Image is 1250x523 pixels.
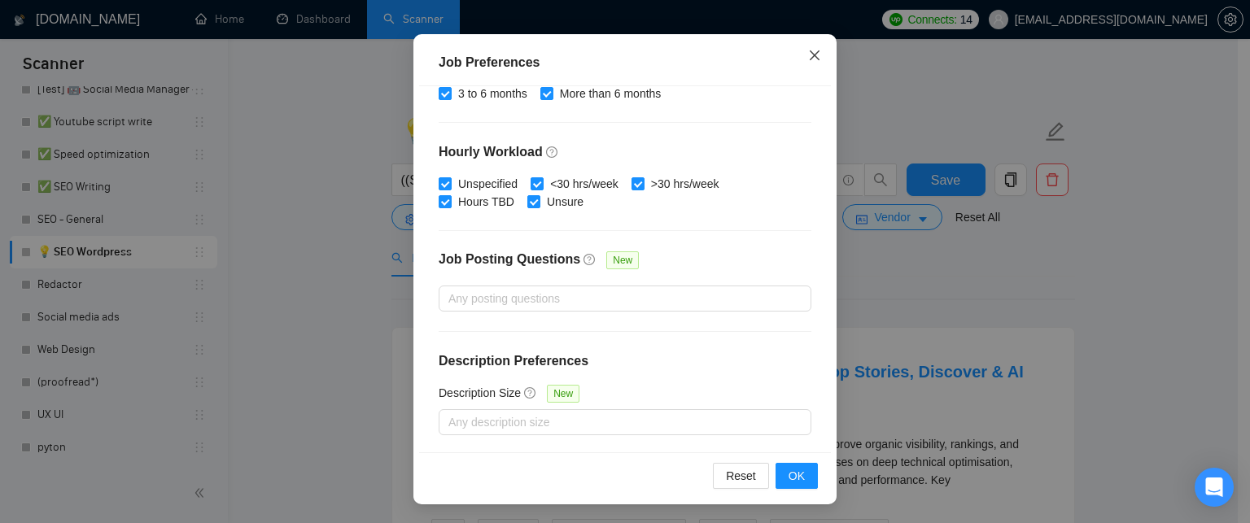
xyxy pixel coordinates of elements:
div: Open Intercom Messenger [1195,468,1234,507]
button: Close [793,34,837,78]
span: <30 hrs/week [544,175,625,193]
span: 3 to 6 months [452,85,534,102]
span: question-circle [583,253,597,266]
h4: Job Posting Questions [439,250,580,269]
span: Unsure [540,193,590,211]
button: OK [776,463,818,489]
h4: Hourly Workload [439,142,811,162]
span: New [606,251,639,269]
span: New [547,385,579,403]
span: question-circle [524,386,537,399]
span: Hours TBD [452,193,521,211]
span: More than 6 months [553,85,668,102]
span: Unspecified [452,175,524,193]
div: Job Preferences [439,53,811,72]
span: Reset [726,467,756,485]
span: OK [789,467,805,485]
span: close [808,49,821,62]
h4: Description Preferences [439,351,811,371]
span: question-circle [546,146,559,159]
h5: Description Size [439,384,521,402]
span: >30 hrs/week [645,175,726,193]
button: Reset [713,463,769,489]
